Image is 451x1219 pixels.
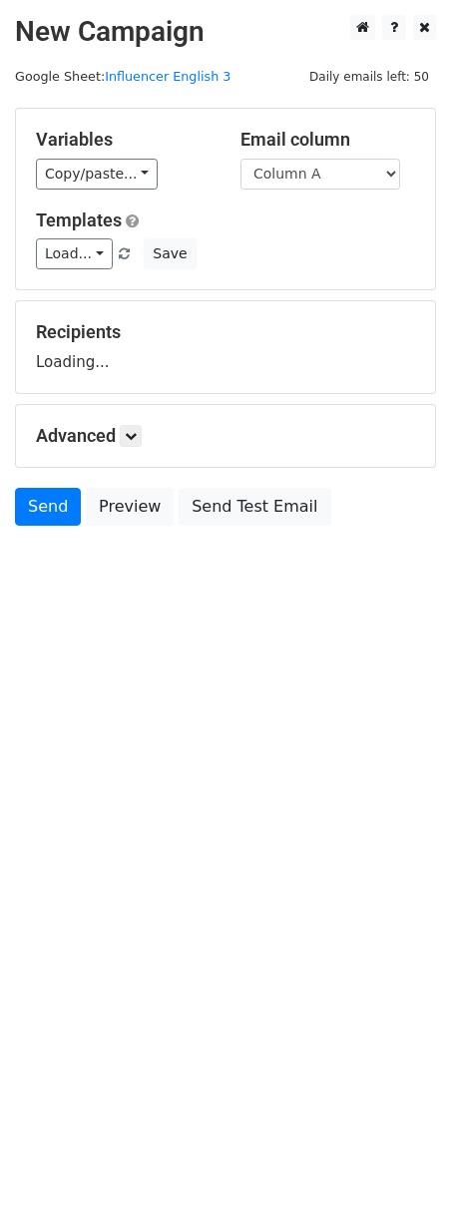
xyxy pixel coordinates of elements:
a: Send [15,488,81,526]
span: Daily emails left: 50 [302,66,436,88]
a: Load... [36,238,113,269]
h2: New Campaign [15,15,436,49]
h5: Advanced [36,425,415,447]
a: Send Test Email [179,488,330,526]
button: Save [144,238,196,269]
h5: Email column [240,129,415,151]
a: Influencer English 3 [105,69,230,84]
div: Loading... [36,321,415,373]
small: Google Sheet: [15,69,230,84]
a: Daily emails left: 50 [302,69,436,84]
h5: Recipients [36,321,415,343]
a: Copy/paste... [36,159,158,190]
h5: Variables [36,129,211,151]
a: Preview [86,488,174,526]
a: Templates [36,209,122,230]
